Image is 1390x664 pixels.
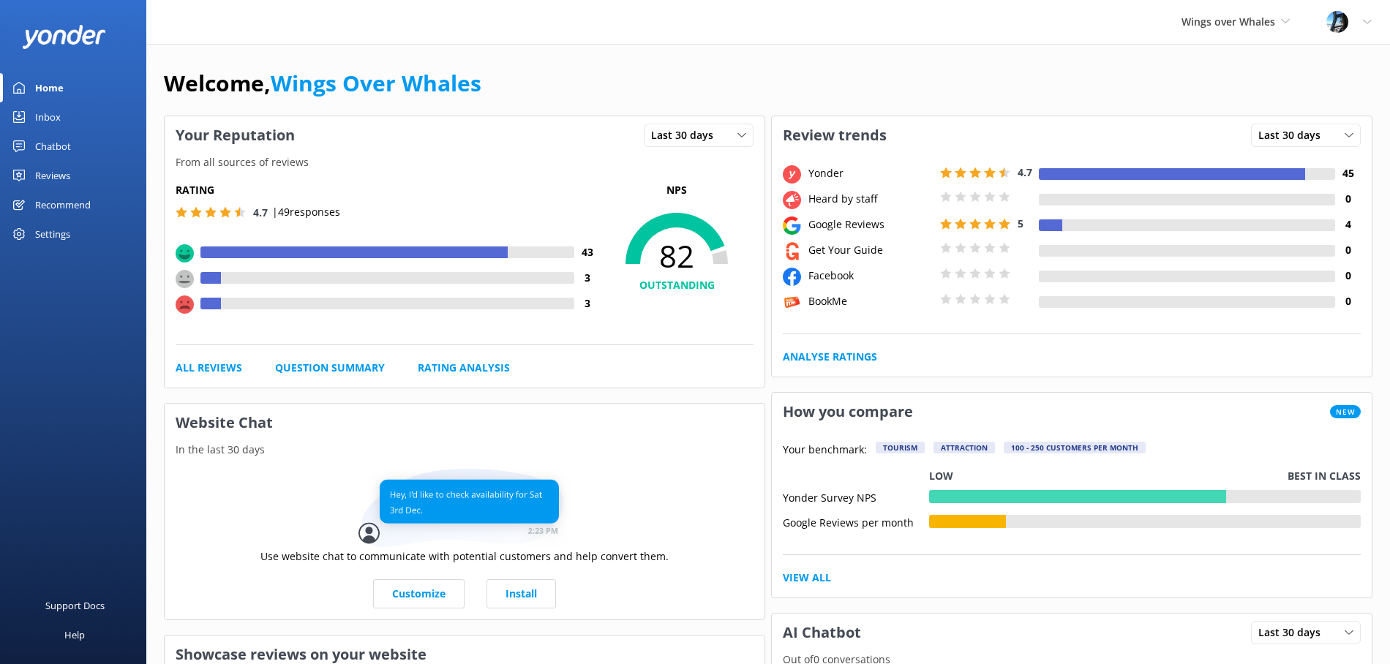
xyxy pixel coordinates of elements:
p: From all sources of reviews [165,154,764,170]
img: yonder-white-logo.png [22,25,106,49]
div: Home [35,73,64,102]
h3: Review trends [772,116,898,154]
img: conversation... [358,469,571,548]
span: 5 [1018,216,1023,230]
h3: How you compare [772,393,924,431]
div: Chatbot [35,132,71,161]
div: Settings [35,219,70,249]
a: View All [783,570,831,586]
div: Reviews [35,161,70,190]
p: | 49 responses [272,204,340,220]
h4: 0 [1335,242,1361,258]
h4: OUTSTANDING [600,277,754,293]
span: 4.7 [1018,165,1032,179]
h4: 3 [574,270,600,286]
span: New [1330,405,1361,418]
p: Use website chat to communicate with potential customers and help convert them. [260,548,669,565]
span: Last 30 days [1258,127,1329,143]
div: Heard by staff [805,191,936,207]
div: Get Your Guide [805,242,936,258]
h1: Welcome, [164,66,481,101]
p: Your benchmark: [783,442,867,459]
a: Install [487,579,556,608]
div: BookMe [805,293,936,309]
a: Wings Over Whales [271,68,481,98]
span: Wings over Whales [1181,15,1275,29]
div: Support Docs [45,591,105,620]
h4: 3 [574,295,600,312]
a: Rating Analysis [418,360,510,376]
div: Inbox [35,102,61,132]
h4: 45 [1335,165,1361,181]
a: All Reviews [176,360,242,376]
img: 145-1635463833.jpg [1326,11,1348,33]
div: Recommend [35,190,91,219]
p: Best in class [1288,468,1361,484]
div: Facebook [805,268,936,284]
h3: Your Reputation [165,116,306,154]
h4: 43 [574,244,600,260]
div: Tourism [876,442,925,453]
h4: 0 [1335,268,1361,284]
h4: 0 [1335,293,1361,309]
a: Question Summary [275,360,385,376]
div: Google Reviews per month [783,515,929,528]
span: 82 [600,238,754,274]
h4: 0 [1335,191,1361,207]
div: Google Reviews [805,216,936,233]
div: Yonder Survey NPS [783,490,929,503]
p: In the last 30 days [165,442,764,458]
h4: 4 [1335,216,1361,233]
h3: AI Chatbot [772,614,872,652]
p: NPS [600,182,754,198]
span: Last 30 days [651,127,722,143]
h3: Website Chat [165,404,764,442]
div: 100 - 250 customers per month [1004,442,1146,453]
a: Customize [373,579,465,608]
span: 4.7 [253,205,268,219]
div: Help [64,620,85,649]
h5: Rating [176,182,600,198]
p: Low [929,468,953,484]
span: Last 30 days [1258,625,1329,641]
div: Yonder [805,165,936,181]
div: Attraction [933,442,995,453]
a: Analyse Ratings [783,349,877,365]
